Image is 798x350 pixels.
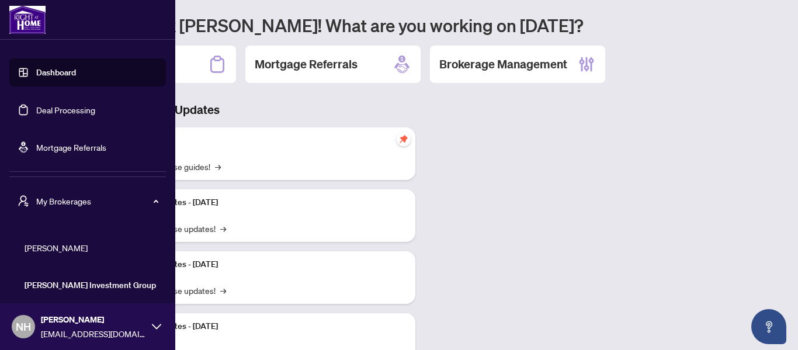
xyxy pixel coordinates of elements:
[36,142,106,153] a: Mortgage Referrals
[61,102,415,118] h3: Brokerage & Industry Updates
[36,105,95,115] a: Deal Processing
[220,284,226,297] span: →
[751,309,786,344] button: Open asap
[123,196,406,209] p: Platform Updates - [DATE]
[36,67,76,78] a: Dashboard
[220,222,226,235] span: →
[36,195,158,207] span: My Brokerages
[61,14,784,36] h1: Welcome back [PERSON_NAME]! What are you working on [DATE]?
[16,318,31,335] span: NH
[41,327,146,340] span: [EMAIL_ADDRESS][DOMAIN_NAME]
[123,258,406,271] p: Platform Updates - [DATE]
[255,56,358,72] h2: Mortgage Referrals
[41,313,146,326] span: [PERSON_NAME]
[9,6,46,34] img: logo
[25,279,158,292] span: [PERSON_NAME] Investment Group
[215,160,221,173] span: →
[397,132,411,146] span: pushpin
[123,320,406,333] p: Platform Updates - [DATE]
[123,134,406,147] p: Self-Help
[439,56,567,72] h2: Brokerage Management
[25,241,158,254] span: [PERSON_NAME]
[18,195,29,207] span: user-switch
